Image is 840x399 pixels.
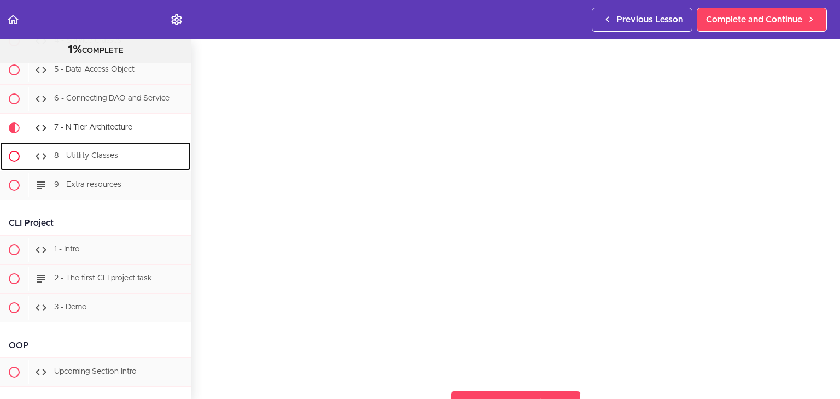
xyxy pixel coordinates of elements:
div: COMPLETE [14,43,177,57]
span: Upcoming Section Intro [54,368,137,375]
span: Complete and Continue [706,13,802,26]
span: 1 - Intro [54,245,80,253]
span: 8 - Utitlity Classes [54,152,118,160]
span: 1% [68,44,82,55]
span: 3 - Demo [54,303,87,311]
span: 2 - The first CLI project task [54,274,152,282]
a: Complete and Continue [697,8,827,32]
span: 5 - Data Access Object [54,66,135,73]
span: 9 - Extra resources [54,181,121,189]
a: Previous Lesson [592,8,692,32]
svg: Settings Menu [170,13,183,26]
span: 7 - N Tier Architecture [54,124,132,131]
span: Previous Lesson [616,13,683,26]
svg: Back to course curriculum [7,13,20,26]
span: 6 - Connecting DAO and Service [54,95,170,102]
